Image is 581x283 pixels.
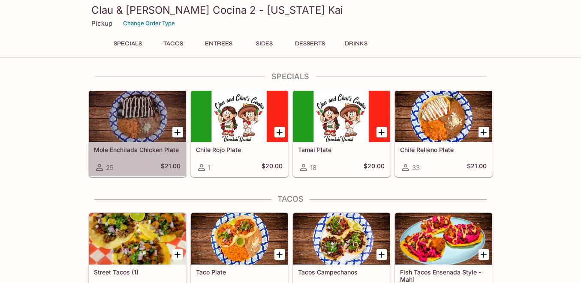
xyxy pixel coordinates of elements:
[479,249,489,260] button: Add Fish Tacos Ensenada Style - Mahi
[274,249,285,260] button: Add Taco Plate
[400,268,487,283] h5: Fish Tacos Ensenada Style - Mahi
[109,38,148,50] button: Specials
[395,90,493,177] a: Chile Relleno Plate33$21.00
[376,249,387,260] button: Add Tacos Campechanos
[106,164,114,172] span: 25
[120,17,179,30] button: Change Order Type
[154,38,193,50] button: Tacos
[293,90,391,177] a: Tamal Plate18$20.00
[89,213,186,265] div: Street Tacos (1)
[92,3,490,17] h3: Clau & [PERSON_NAME] Cocina 2 - [US_STATE] Kai
[274,127,285,137] button: Add Chile Rojo Plate
[291,38,330,50] button: Desserts
[262,162,283,173] h5: $20.00
[376,127,387,137] button: Add Tamal Plate
[364,162,385,173] h5: $20.00
[161,162,181,173] h5: $21.00
[298,268,385,276] h5: Tacos Campechanos
[196,146,283,153] h5: Chile Rojo Plate
[293,91,390,142] div: Tamal Plate
[191,213,288,265] div: Taco Plate
[92,19,113,27] p: Pickup
[298,146,385,153] h5: Tamal Plate
[94,268,181,276] h5: Street Tacos (1)
[245,38,284,50] button: Sides
[196,268,283,276] h5: Taco Plate
[191,91,288,142] div: Chile Rojo Plate
[337,38,376,50] button: Drinks
[467,162,487,173] h5: $21.00
[400,146,487,153] h5: Chile Relleno Plate
[310,164,317,172] span: 18
[479,127,489,137] button: Add Chile Relleno Plate
[191,90,289,177] a: Chile Rojo Plate1$20.00
[208,164,211,172] span: 1
[89,91,186,142] div: Mole Enchilada Chicken Plate
[200,38,238,50] button: Entrees
[395,213,492,265] div: Fish Tacos Ensenada Style - Mahi
[94,146,181,153] h5: Mole Enchilada Chicken Plate
[412,164,420,172] span: 33
[172,127,183,137] button: Add Mole Enchilada Chicken Plate
[89,90,187,177] a: Mole Enchilada Chicken Plate25$21.00
[293,213,390,265] div: Tacos Campechanos
[395,91,492,142] div: Chile Relleno Plate
[88,194,493,204] h4: Tacos
[88,72,493,81] h4: Specials
[172,249,183,260] button: Add Street Tacos (1)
